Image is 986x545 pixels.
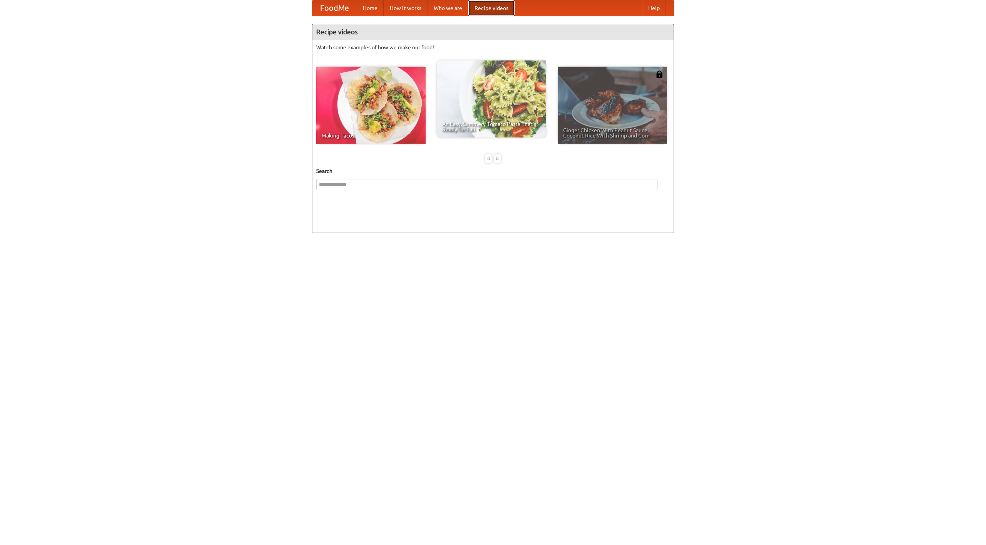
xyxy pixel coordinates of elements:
a: Who we are [428,0,468,16]
p: Watch some examples of how we make our food! [316,44,670,51]
a: FoodMe [312,0,357,16]
a: An Easy, Summery Tomato Pasta That's Ready for Fall [437,60,546,138]
div: » [494,154,501,163]
h4: Recipe videos [312,24,674,40]
img: 483408.png [656,70,663,78]
span: An Easy, Summery Tomato Pasta That's Ready for Fall [442,121,541,132]
a: Home [357,0,384,16]
span: Making Tacos [322,133,420,138]
div: « [485,154,492,163]
a: Making Tacos [316,67,426,144]
a: Recipe videos [468,0,515,16]
a: How it works [384,0,428,16]
h5: Search [316,167,670,175]
a: Help [642,0,666,16]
